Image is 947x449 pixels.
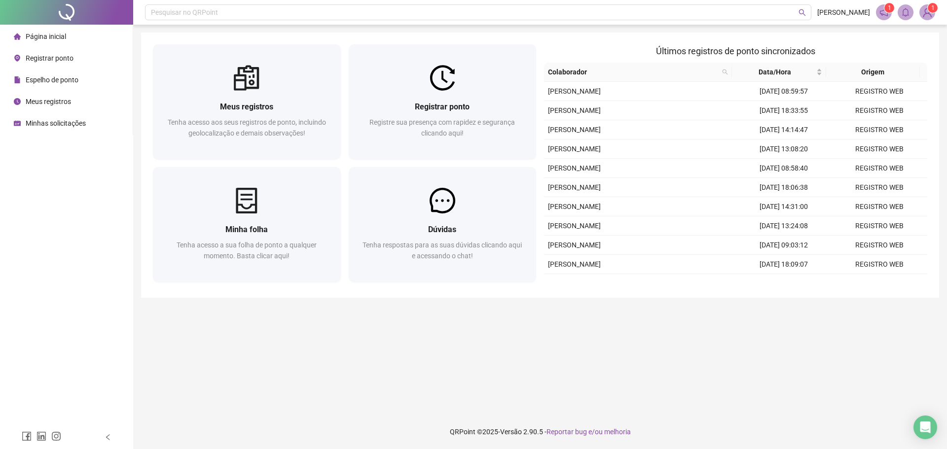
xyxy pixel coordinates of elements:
span: [PERSON_NAME] [548,145,601,153]
span: Reportar bug e/ou melhoria [546,428,631,436]
td: REGISTRO WEB [832,159,927,178]
span: linkedin [36,431,46,441]
td: REGISTRO WEB [832,139,927,159]
span: [PERSON_NAME] [548,106,601,114]
span: Meus registros [220,102,273,111]
td: [DATE] 09:03:12 [736,236,832,255]
sup: 1 [884,3,894,13]
span: search [722,69,728,75]
td: REGISTRO WEB [832,101,927,120]
td: REGISTRO WEB [832,197,927,216]
span: clock-circle [14,98,21,105]
span: Registrar ponto [26,54,73,62]
span: 1 [888,4,891,11]
span: schedule [14,120,21,127]
span: home [14,33,21,40]
span: Dúvidas [428,225,456,234]
span: environment [14,55,21,62]
td: [DATE] 14:14:47 [736,120,832,139]
sup: Atualize o seu contato no menu Meus Dados [928,3,938,13]
span: [PERSON_NAME] [548,126,601,134]
span: search [720,65,730,79]
td: REGISTRO WEB [832,120,927,139]
span: 1 [931,4,935,11]
td: [DATE] 08:58:40 [736,159,832,178]
td: REGISTRO WEB [832,178,927,197]
span: Minha folha [225,225,268,234]
th: Data/Hora [732,63,826,82]
td: REGISTRO WEB [832,255,927,274]
span: Últimos registros de ponto sincronizados [656,46,815,56]
a: Meus registrosTenha acesso aos seus registros de ponto, incluindo geolocalização e demais observa... [153,44,341,159]
span: instagram [51,431,61,441]
span: Colaborador [548,67,718,77]
td: [DATE] 18:33:55 [736,101,832,120]
span: [PERSON_NAME] [548,87,601,95]
th: Origem [826,63,920,82]
span: notification [879,8,888,17]
span: Espelho de ponto [26,76,78,84]
span: Minhas solicitações [26,119,86,127]
span: Página inicial [26,33,66,40]
span: file [14,76,21,83]
span: Versão [500,428,522,436]
span: bell [901,8,910,17]
td: REGISTRO WEB [832,216,927,236]
span: [PERSON_NAME] [817,7,870,18]
a: DúvidasTenha respostas para as suas dúvidas clicando aqui e acessando o chat! [349,167,537,282]
td: [DATE] 08:59:57 [736,82,832,101]
img: 71085 [920,5,935,20]
span: Registrar ponto [415,102,470,111]
td: [DATE] 18:06:38 [736,178,832,197]
span: [PERSON_NAME] [548,203,601,210]
span: facebook [22,431,32,441]
a: Minha folhaTenha acesso a sua folha de ponto a qualquer momento. Basta clicar aqui! [153,167,341,282]
td: REGISTRO WEB [832,82,927,101]
footer: QRPoint © 2025 - 2.90.5 - [133,414,947,449]
span: Meus registros [26,98,71,105]
span: left [105,434,111,441]
td: REGISTRO WEB [832,236,927,255]
div: Open Intercom Messenger [913,415,937,439]
span: Tenha acesso a sua folha de ponto a qualquer momento. Basta clicar aqui! [177,241,317,260]
span: Tenha respostas para as suas dúvidas clicando aqui e acessando o chat! [363,241,522,260]
span: search [799,9,806,16]
a: Registrar pontoRegistre sua presença com rapidez e segurança clicando aqui! [349,44,537,159]
span: [PERSON_NAME] [548,241,601,249]
td: [DATE] 18:09:07 [736,255,832,274]
td: [DATE] 14:31:00 [736,197,832,216]
span: Tenha acesso aos seus registros de ponto, incluindo geolocalização e demais observações! [168,118,326,137]
td: REGISTRO WEB [832,274,927,293]
span: [PERSON_NAME] [548,183,601,191]
td: [DATE] 13:24:08 [736,216,832,236]
span: [PERSON_NAME] [548,164,601,172]
span: [PERSON_NAME] [548,260,601,268]
td: [DATE] 14:14:01 [736,274,832,293]
td: [DATE] 13:08:20 [736,139,832,159]
span: [PERSON_NAME] [548,222,601,230]
span: Data/Hora [736,67,814,77]
span: Registre sua presença com rapidez e segurança clicando aqui! [369,118,515,137]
